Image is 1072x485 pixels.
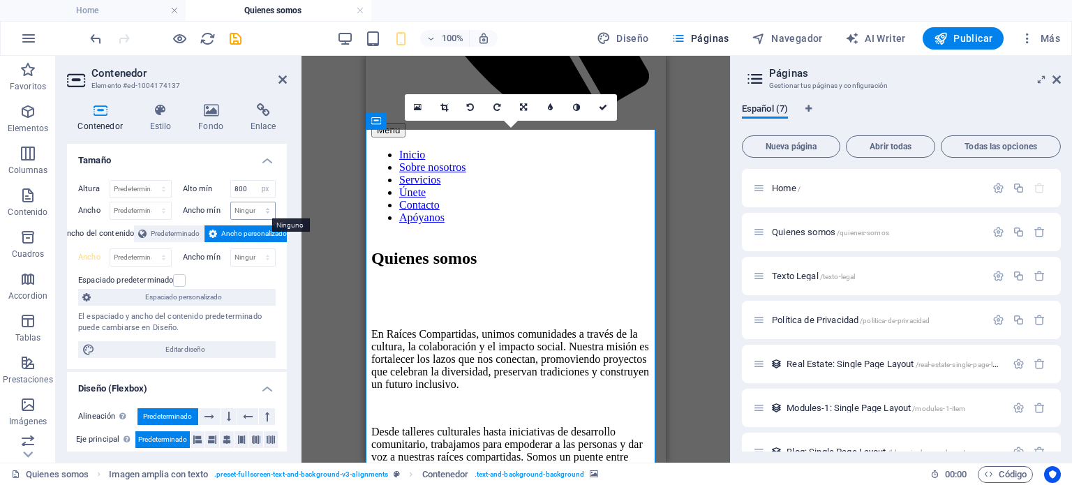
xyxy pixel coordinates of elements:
span: . preset-fullscreen-text-and-background-v3-alignments [214,466,389,483]
div: Home/ [768,184,985,193]
i: Este elemento es un preajuste personalizable [394,470,400,478]
button: Más [1015,27,1066,50]
p: Prestaciones [3,374,52,385]
span: /real-estate-single-page-layout [916,361,1011,368]
i: Deshacer: Acción desconocida (Ctrl+Z) [88,31,104,47]
button: Usercentrics [1044,466,1061,483]
button: 100% [420,30,470,47]
a: Girar 90° a la izquierda [458,94,484,121]
div: Eliminar [1034,358,1045,370]
h6: Tiempo de la sesión [930,466,967,483]
div: La página principal no puede eliminarse [1034,182,1045,194]
button: Nueva página [742,135,840,158]
div: Eliminar [1034,270,1045,282]
div: El espaciado y ancho del contenido predeterminado puede cambiarse en Diseño. [78,311,276,334]
a: Girar 90° a la derecha [484,94,511,121]
label: Ancho del contenido [62,225,135,242]
span: Home [772,183,801,193]
h3: Gestionar tus páginas y configuración [769,80,1033,92]
label: Ancho [78,207,110,214]
h4: Diseño (Flexbox) [67,372,287,397]
span: Haz clic para abrir la página [787,403,965,413]
h3: Elemento #ed-1004174137 [91,80,259,92]
span: Ancho personalizado [221,225,287,242]
i: Volver a cargar página [200,31,216,47]
span: /texto-legal [820,273,856,281]
div: Política de Privacidad/politica-de-privacidad [768,315,985,324]
div: Duplicar [1013,226,1025,238]
label: Ancho mín [183,253,230,261]
span: /quienes-somos [837,229,889,237]
div: Configuración [992,226,1004,238]
div: Texto Legal/texto-legal [768,271,985,281]
p: Favoritos [10,81,46,92]
label: Alineación [78,408,137,425]
a: Haz clic para cancelar la selección y doble clic para abrir páginas [11,466,89,483]
h4: Enlace [239,103,287,133]
div: Pestañas de idiomas [742,103,1061,130]
i: Este elemento contiene un fondo [590,470,598,478]
div: Configuración [1013,358,1025,370]
div: Quienes somos/quienes-somos [768,227,985,237]
span: Código [984,466,1027,483]
h4: Quienes somos [186,3,371,18]
span: Páginas [671,31,729,45]
span: Predeterminado [151,225,200,242]
div: Configuración [1013,446,1025,458]
i: Guardar (Ctrl+S) [228,31,244,47]
button: Páginas [666,27,735,50]
span: /modules-1-item [912,405,965,412]
button: AI Writer [840,27,911,50]
span: Diseño [597,31,649,45]
button: Predeterminado [134,225,204,242]
label: Ancho [78,253,110,261]
label: Eje principal [76,431,135,448]
p: Tablas [15,332,41,343]
p: Columnas [8,165,48,176]
nav: breadcrumb [109,466,598,483]
span: AI Writer [845,31,906,45]
span: Haz clic para seleccionar y doble clic para editar [109,466,208,483]
button: undo [87,30,104,47]
div: Configuración [992,314,1004,326]
span: Texto Legal [772,271,855,281]
span: Política de Privacidad [772,315,930,325]
i: Al redimensionar, ajustar el nivel de zoom automáticamente para ajustarse al dispositivo elegido. [477,32,490,45]
span: 00 00 [945,466,967,483]
span: Espaciado personalizado [95,289,271,306]
span: Abrir todas [852,142,929,151]
span: Nueva página [748,142,834,151]
span: Haz clic para abrir la página [772,227,889,237]
a: Desenfoque [537,94,564,121]
button: reload [199,30,216,47]
h2: Contenedor [91,67,287,80]
label: Ancho mín [183,207,230,214]
a: Escala de grises [564,94,590,121]
button: Abrir todas [846,135,935,158]
div: Eliminar [1034,314,1045,326]
span: Todas las opciones [947,142,1055,151]
div: Eliminar [1034,446,1045,458]
span: /politica-de-privacidad [860,317,930,324]
h4: Tamaño [67,144,287,169]
label: Espaciado predeterminado [78,272,173,289]
div: Eliminar [1034,226,1045,238]
button: Espaciado personalizado [78,289,276,306]
h4: Fondo [188,103,240,133]
button: Navegador [746,27,828,50]
span: Predeterminado [143,408,192,425]
p: Imágenes [9,416,47,427]
div: Este diseño se usa como una plantilla para todos los elementos (como por ejemplo un post de un bl... [770,402,782,414]
label: Altura [78,185,110,193]
a: Cambiar orientación [511,94,537,121]
button: Diseño [591,27,655,50]
p: Elementos [8,123,48,134]
a: Confirmar ( Ctrl ⏎ ) [590,94,617,121]
span: : [955,469,957,479]
span: Predeterminado [138,431,187,448]
span: Más [1020,31,1060,45]
p: Contenido [8,207,47,218]
label: Alto mín [183,185,230,193]
span: Publicar [934,31,993,45]
div: Duplicar [1013,314,1025,326]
